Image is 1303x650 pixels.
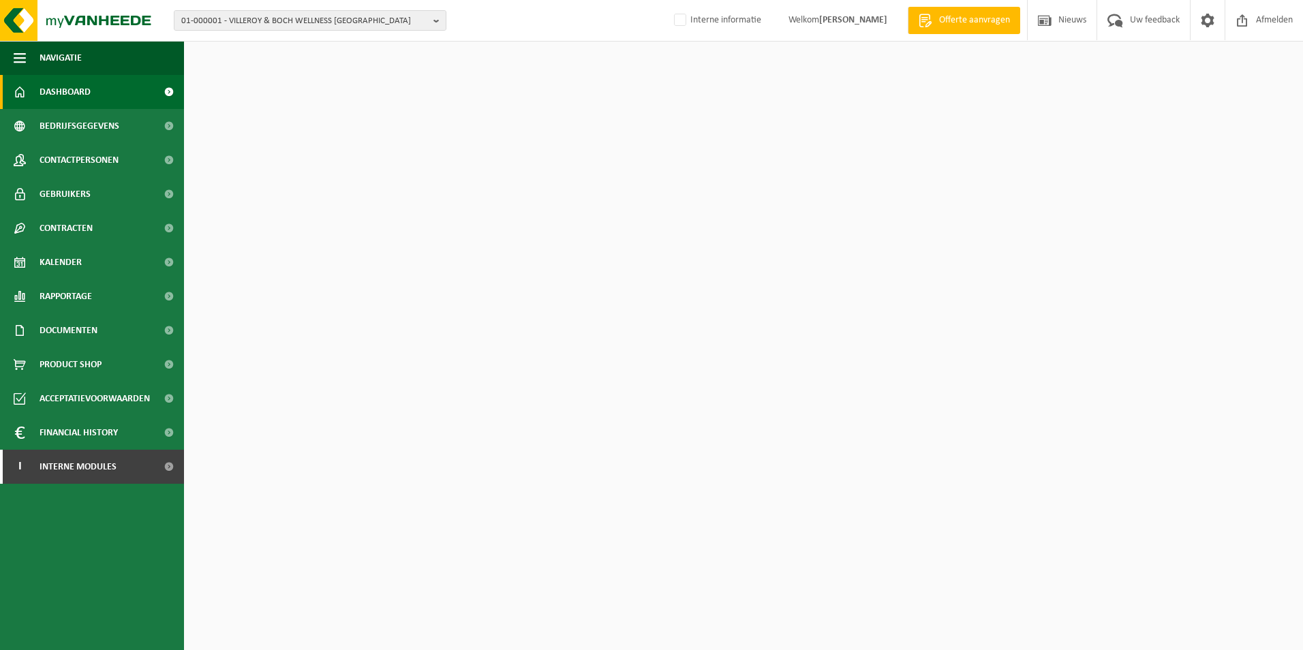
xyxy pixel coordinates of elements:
[40,41,82,75] span: Navigatie
[40,75,91,109] span: Dashboard
[40,279,92,313] span: Rapportage
[40,177,91,211] span: Gebruikers
[40,416,118,450] span: Financial History
[181,11,428,31] span: 01-000001 - VILLEROY & BOCH WELLNESS [GEOGRAPHIC_DATA]
[174,10,446,31] button: 01-000001 - VILLEROY & BOCH WELLNESS [GEOGRAPHIC_DATA]
[40,347,102,382] span: Product Shop
[40,382,150,416] span: Acceptatievoorwaarden
[40,143,119,177] span: Contactpersonen
[40,313,97,347] span: Documenten
[191,48,320,75] h2: Dashboard verborgen
[819,15,887,25] strong: [PERSON_NAME]
[671,10,761,31] label: Interne informatie
[40,109,119,143] span: Bedrijfsgegevens
[908,7,1020,34] a: Offerte aanvragen
[936,14,1013,27] span: Offerte aanvragen
[419,58,437,67] span: Toon
[40,450,117,484] span: Interne modules
[408,48,461,76] a: Toon
[40,245,82,279] span: Kalender
[40,211,93,245] span: Contracten
[14,450,26,484] span: I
